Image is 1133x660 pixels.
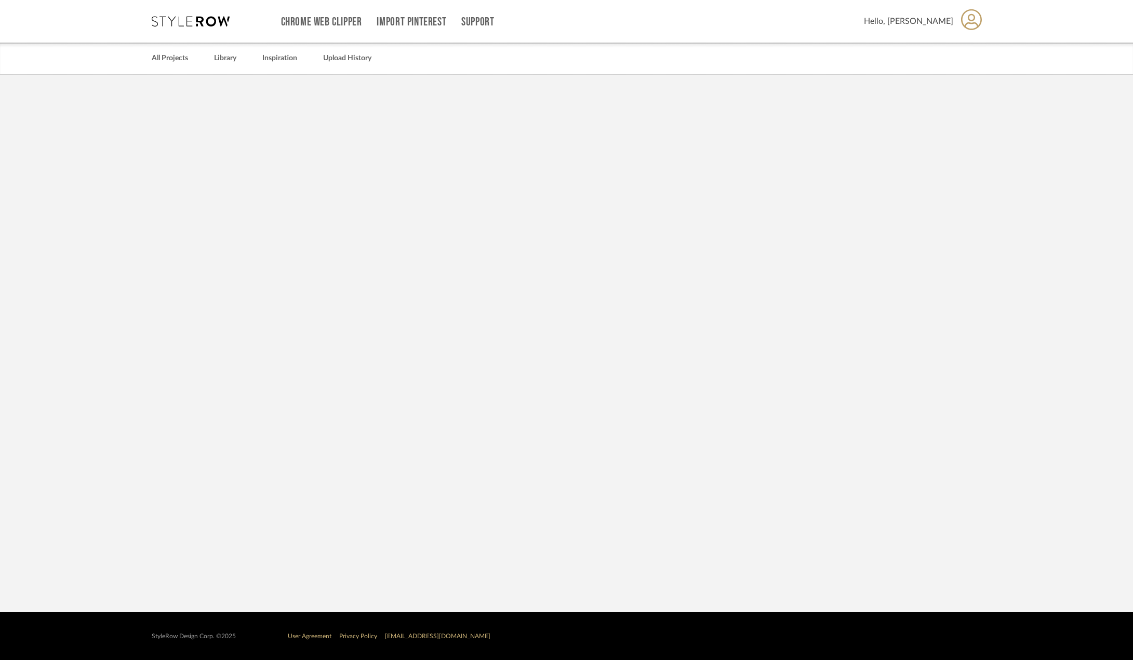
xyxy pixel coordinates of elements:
a: Inspiration [262,51,297,65]
a: All Projects [152,51,188,65]
a: Library [214,51,236,65]
a: Support [461,18,494,26]
a: Privacy Policy [339,633,377,639]
a: User Agreement [288,633,331,639]
a: [EMAIL_ADDRESS][DOMAIN_NAME] [385,633,490,639]
a: Import Pinterest [377,18,446,26]
a: Chrome Web Clipper [281,18,362,26]
span: Hello, [PERSON_NAME] [864,15,953,28]
div: StyleRow Design Corp. ©2025 [152,632,236,640]
a: Upload History [323,51,371,65]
